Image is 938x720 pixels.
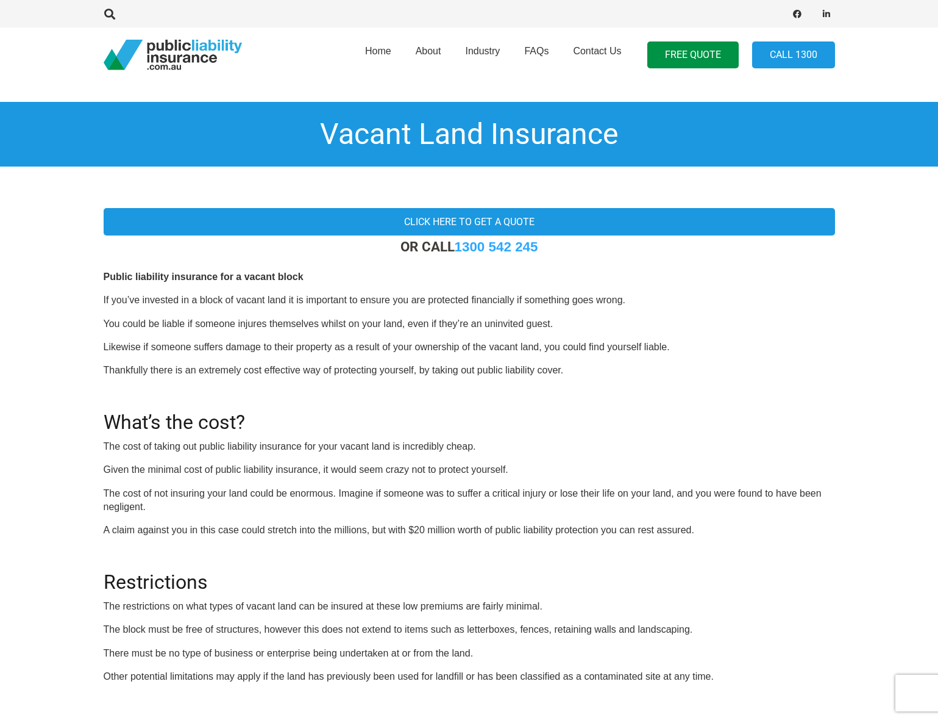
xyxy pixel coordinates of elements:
span: Industry [465,46,500,56]
p: Thankfully there is an extremely cost effective way of protecting yourself, by taking out public ... [104,364,835,377]
p: The restrictions on what types of vacant land can be insured at these low premiums are fairly min... [104,600,835,613]
p: Likewise if someone suffers damage to their property as a result of your ownership of the vacant ... [104,340,835,354]
p: The cost of taking out public liability insurance for your vacant land is incredibly cheap. [104,440,835,453]
a: LinkedIn [818,5,835,23]
strong: OR CALL [400,239,538,254]
a: Industry [453,24,512,86]
h2: Restrictions [104,556,835,594]
p: Given the minimal cost of public liability insurance, it would seem crazy not to protect yourself. [104,463,835,477]
a: Contact Us [561,24,633,86]
a: Search [98,9,123,20]
b: Public liability insurance for a vacant block [104,272,304,282]
h2: What’s the cost? [104,396,835,434]
p: A claim against you in this case could stretch into the millions, but with $20 million worth of p... [104,524,835,537]
a: FREE QUOTE [647,41,739,69]
p: You could be liable if someone injures themselves whilst on your land, even if they’re an uninvit... [104,317,835,331]
p: The block must be free of structures, however this does not extend to items such as letterboxes, ... [104,623,835,636]
span: About [416,46,441,56]
span: Contact Us [573,46,621,56]
span: FAQs [524,46,549,56]
a: Home [353,24,403,86]
a: pli_logotransparent [104,40,242,70]
p: If you’ve invested in a block of vacant land it is important to ensure you are protected financia... [104,293,835,307]
a: Call 1300 [752,41,835,69]
p: Other potential limitations may apply if the land has previously been used for landfill or has be... [104,670,835,683]
a: 1300 542 245 [455,239,538,254]
a: About [403,24,453,86]
a: FAQs [512,24,561,86]
p: There must be no type of business or enterprise being undertaken at or from the land. [104,647,835,660]
p: The cost of not insuring your land could be enormous. Imagine if someone was to suffer a critical... [104,487,835,514]
a: Facebook [789,5,806,23]
a: Click here to get a quote [104,208,835,236]
span: Home [365,46,391,56]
